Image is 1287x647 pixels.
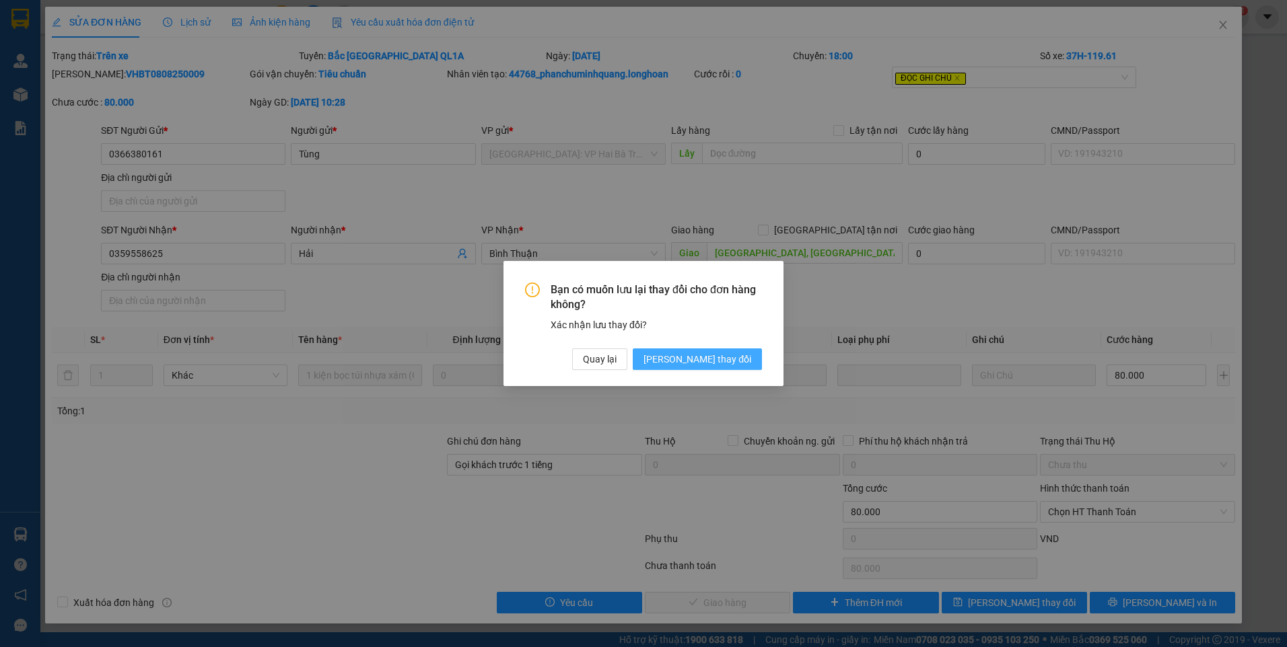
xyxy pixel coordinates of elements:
div: Xác nhận lưu thay đổi? [551,317,762,332]
span: Bạn có muốn lưu lại thay đổi cho đơn hàng không? [551,282,762,313]
button: Quay lại [572,348,627,370]
span: exclamation-circle [525,282,540,297]
button: [PERSON_NAME] thay đổi [633,348,762,370]
span: [PERSON_NAME] thay đổi [643,352,751,367]
span: Quay lại [583,352,617,367]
